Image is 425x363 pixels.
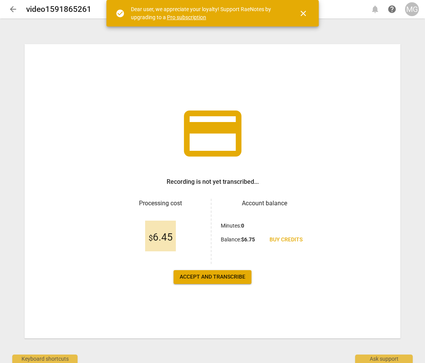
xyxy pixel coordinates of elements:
[8,5,18,14] span: arrow_back
[117,199,205,208] h3: Processing cost
[180,273,245,281] span: Accept and transcribe
[355,355,413,363] div: Ask support
[263,233,309,247] a: Buy credits
[174,270,251,284] button: Accept and transcribe
[167,14,206,20] a: Pro subscription
[221,222,244,230] p: Minutes :
[387,5,397,14] span: help
[167,177,259,186] h3: Recording is not yet transcribed...
[116,9,125,18] span: check_circle
[221,199,309,208] h3: Account balance
[241,223,244,229] b: 0
[241,236,255,243] b: $ 6.75
[149,232,173,243] span: 6.45
[294,4,313,23] button: Close
[270,236,303,244] span: Buy credits
[26,5,91,14] h2: video1591865261
[221,236,255,244] p: Balance :
[299,9,308,18] span: close
[405,2,419,16] button: MG
[385,2,399,16] a: Help
[178,99,247,168] span: credit_card
[131,5,285,21] div: Dear user, we appreciate your loyalty! Support RaeNotes by upgrading to a
[12,355,78,363] div: Keyboard shortcuts
[149,233,153,243] span: $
